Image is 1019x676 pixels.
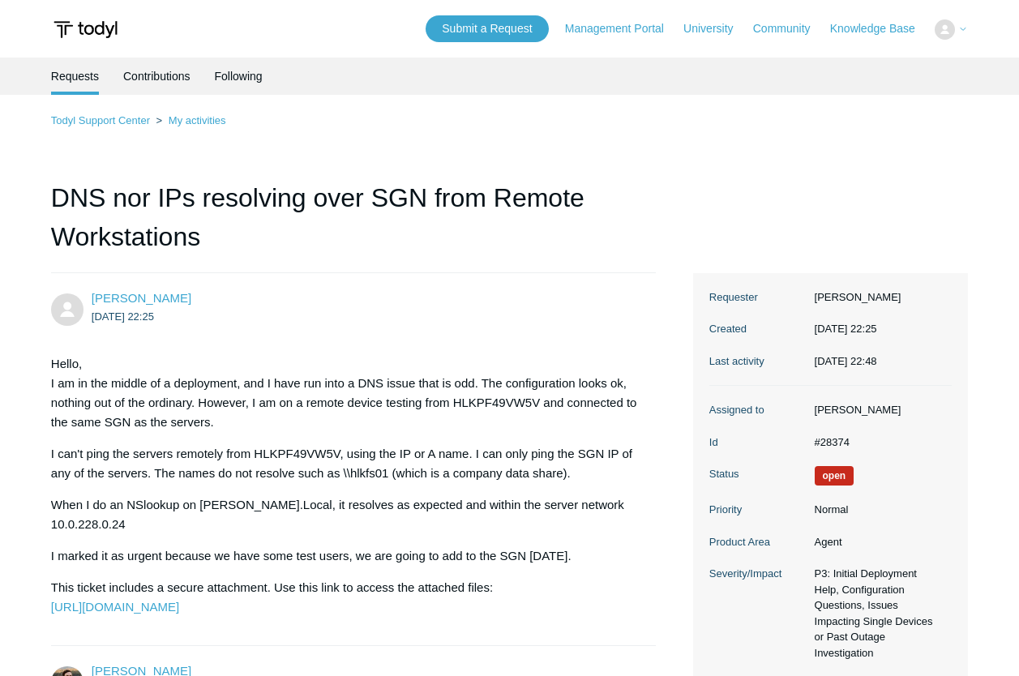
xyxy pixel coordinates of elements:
a: Contributions [123,58,191,95]
dd: Agent [807,534,953,550]
dt: Priority [709,502,807,518]
dt: Product Area [709,534,807,550]
dt: Created [709,321,807,337]
a: [PERSON_NAME] [92,291,191,305]
a: Community [753,20,827,37]
dt: Assigned to [709,402,807,418]
li: Todyl Support Center [51,114,153,126]
dt: Requester [709,289,807,306]
a: Following [215,58,263,95]
a: Submit a Request [426,15,548,42]
dd: #28374 [807,434,953,451]
p: I marked it as urgent because we have some test users, we are going to add to the SGN [DATE]. [51,546,640,566]
dt: Severity/Impact [709,566,807,582]
a: Management Portal [565,20,680,37]
a: My activities [169,114,226,126]
li: Requests [51,58,99,95]
a: Knowledge Base [830,20,931,37]
time: 2025-09-24T22:25:45Z [92,310,154,323]
a: University [683,20,749,37]
dd: [PERSON_NAME] [807,402,953,418]
time: 2025-09-24T22:25:45+00:00 [815,323,877,335]
a: [URL][DOMAIN_NAME] [51,600,179,614]
dt: Id [709,434,807,451]
li: My activities [153,114,226,126]
dd: [PERSON_NAME] [807,289,953,306]
p: Hello, I am in the middle of a deployment, and I have run into a DNS issue that is odd. The confi... [51,354,640,432]
span: Nathan Kemble [92,291,191,305]
dd: Normal [807,502,953,518]
p: When I do an NSlookup on [PERSON_NAME].Local, it resolves as expected and within the server netwo... [51,495,640,534]
time: 2025-09-24T22:48:52+00:00 [815,355,877,367]
h1: DNS nor IPs resolving over SGN from Remote Workstations [51,178,657,273]
p: I can't ping the servers remotely from HLKPF49VW5V, using the IP or A name. I can only ping the S... [51,444,640,483]
span: We are working on a response for you [815,466,854,486]
img: Todyl Support Center Help Center home page [51,15,120,45]
a: Todyl Support Center [51,114,150,126]
dd: P3: Initial Deployment Help, Configuration Questions, Issues Impacting Single Devices or Past Out... [807,566,953,661]
dt: Last activity [709,353,807,370]
p: This ticket includes a secure attachment. Use this link to access the attached files: [51,578,640,617]
dt: Status [709,466,807,482]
